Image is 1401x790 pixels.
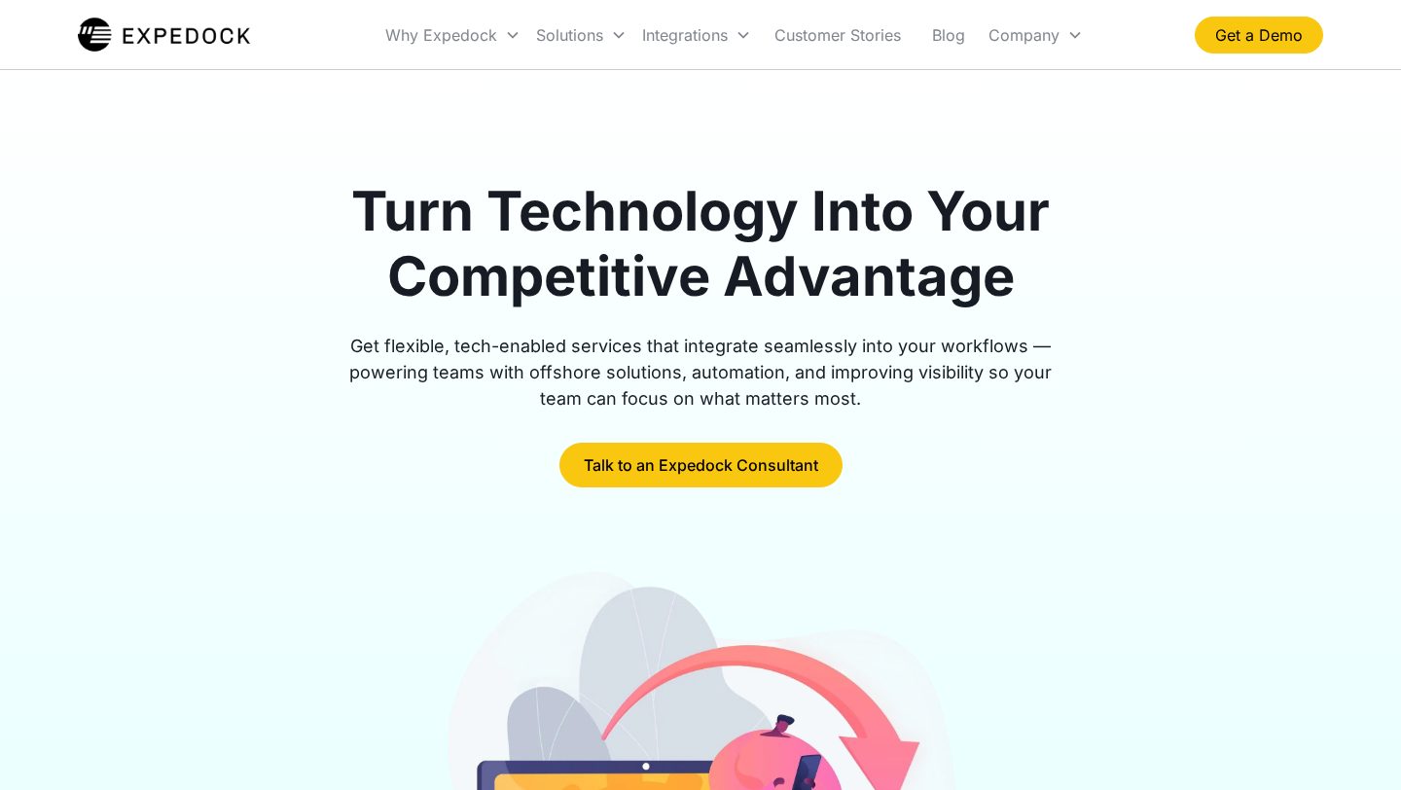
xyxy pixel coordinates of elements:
[759,2,916,68] a: Customer Stories
[327,333,1074,412] div: Get flexible, tech-enabled services that integrate seamlessly into your workflows — powering team...
[988,25,1060,45] div: Company
[78,16,250,54] a: home
[1195,17,1323,54] a: Get a Demo
[981,2,1091,68] div: Company
[377,2,528,68] div: Why Expedock
[536,25,603,45] div: Solutions
[385,25,497,45] div: Why Expedock
[916,2,981,68] a: Blog
[528,2,634,68] div: Solutions
[642,25,728,45] div: Integrations
[559,443,843,487] a: Talk to an Expedock Consultant
[327,179,1074,309] h1: Turn Technology Into Your Competitive Advantage
[78,16,250,54] img: Expedock Logo
[634,2,759,68] div: Integrations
